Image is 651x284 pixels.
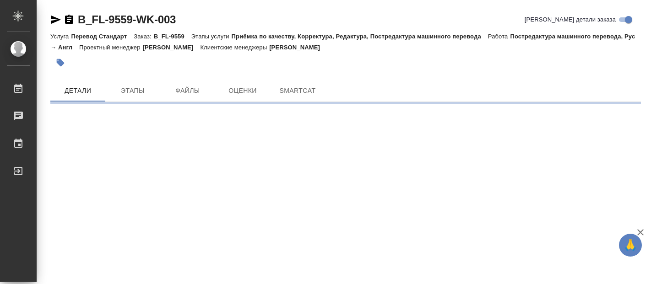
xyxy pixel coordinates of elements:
p: [PERSON_NAME] [269,44,327,51]
p: Приёмка по качеству, Корректура, Редактура, Постредактура машинного перевода [232,33,488,40]
button: 🙏 [619,234,642,257]
span: 🙏 [623,236,638,255]
a: B_FL-9559-WK-003 [78,13,176,26]
span: SmartCat [276,85,320,96]
p: Этапы услуги [191,33,232,40]
span: Оценки [221,85,265,96]
p: Услуга [50,33,71,40]
span: Файлы [166,85,210,96]
button: Добавить тэг [50,53,71,73]
p: Работа [488,33,510,40]
p: Клиентские менеджеры [200,44,269,51]
p: Перевод Стандарт [71,33,134,40]
button: Скопировать ссылку [64,14,75,25]
span: Этапы [111,85,155,96]
p: [PERSON_NAME] [143,44,201,51]
p: B_FL-9559 [154,33,191,40]
span: Детали [56,85,100,96]
p: Проектный менеджер [79,44,142,51]
span: [PERSON_NAME] детали заказа [525,15,616,24]
button: Скопировать ссылку для ЯМессенджера [50,14,61,25]
p: Заказ: [134,33,153,40]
